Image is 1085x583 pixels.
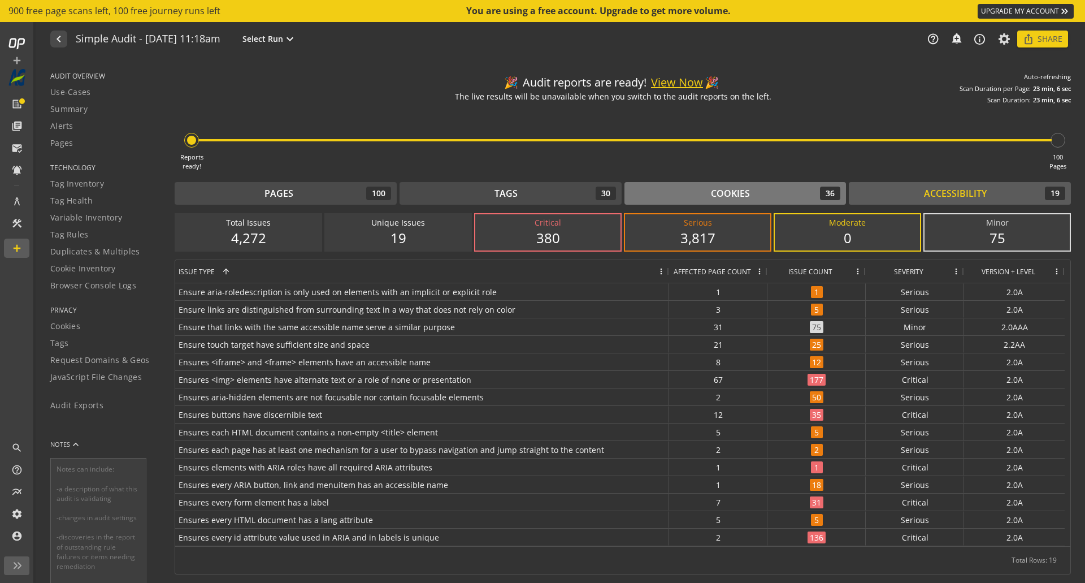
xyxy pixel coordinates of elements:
div: Audit reports are ready! [504,75,722,91]
mat-icon: notifications_active [11,165,23,176]
span: 18 [810,479,823,491]
div: Minor [936,217,1058,228]
div: 12 [669,406,767,423]
div: 🎉 [504,75,518,91]
button: Tags30 [400,182,622,205]
span: Ensure touch target have sufficient size and space [179,336,666,353]
div: 2.0A [964,476,1065,493]
div: 2.2AA [964,336,1065,353]
span: Ensures <img> elements have alternate text or a role of none or presentation [179,372,666,388]
mat-icon: list_alt [11,98,23,110]
button: Pages100 [175,182,397,205]
mat-icon: add [11,55,23,66]
span: Ensures every ARIA button, link and menuitem has an accessible name [179,477,666,493]
span: JavaScript File Changes [50,372,142,383]
mat-icon: keyboard_double_arrow_right [1059,6,1070,17]
span: 50 [810,391,823,403]
span: Cookie Inventory [50,263,116,274]
div: serious [866,424,964,441]
div: 7 [669,494,767,511]
div: 1 [669,476,767,493]
div: serious [866,336,964,353]
div: 36 [820,187,840,200]
mat-icon: help_outline [11,464,23,476]
mat-icon: ios_share [1023,33,1034,45]
div: serious [866,283,964,300]
div: Tags [494,187,518,200]
mat-icon: account_circle [11,530,23,542]
div: 100 [366,187,391,200]
mat-icon: library_books [11,120,23,132]
div: serious [866,511,964,528]
div: 4,272 [187,228,310,248]
div: 30 [596,187,616,200]
span: Request Domains & Geos [50,355,150,366]
div: minor [866,318,964,335]
span: Pages [50,137,73,149]
span: Issue Type [179,267,215,277]
div: 2.0A [964,353,1065,370]
div: 2 [669,441,767,458]
span: 900 free page scans left, 100 free journey runs left [8,5,220,18]
span: Ensures every form element has a label [179,494,666,511]
span: Duplicates & Multiples [50,246,140,257]
div: Moderate [786,217,909,228]
div: 2.0A [964,529,1065,546]
mat-icon: architecture [11,196,23,207]
span: 75 [810,321,823,333]
div: 3,817 [636,228,759,248]
span: Ensures each HTML document contains a non-empty <title> element [179,424,666,441]
div: 5 [669,511,767,528]
div: 21 [669,336,767,353]
span: AUDIT OVERVIEW [50,71,160,81]
span: Version + Level [982,267,1035,277]
div: serious [866,301,964,318]
span: 12 [810,356,823,368]
div: Critical [487,217,609,228]
div: 2.0AAA [964,318,1065,335]
span: Ensures <iframe> and <frame> elements have an accessible name [179,354,666,370]
button: View Now [651,75,703,91]
mat-icon: add_alert [951,32,962,44]
mat-icon: add [11,243,23,254]
div: Scan Duration per Page: [960,84,1031,93]
span: Issue Count [788,267,832,277]
span: Variable Inventory [50,212,122,223]
div: 2 [669,529,767,546]
div: critical [866,459,964,476]
a: UPGRADE MY ACCOUNT [978,4,1074,19]
div: 3 [669,301,767,318]
button: NOTES [50,431,81,458]
div: 2.0A [964,283,1065,300]
mat-icon: navigate_before [52,32,64,46]
mat-icon: construction [11,218,23,229]
span: Ensures every HTML document has a lang attribute [179,512,666,528]
span: Share [1038,29,1062,49]
span: 1 [811,286,823,298]
button: Select Run [240,32,299,46]
mat-icon: search [11,442,23,454]
span: Browser Console Logs [50,280,136,291]
div: 2.0A [964,511,1065,528]
span: 177 [808,374,826,386]
span: Ensure aria-roledescription is only used on elements with an implicit or explicit role [179,284,666,300]
span: PRIVACY [50,305,160,315]
mat-icon: multiline_chart [11,486,23,498]
div: Total Issues [187,217,310,228]
div: 8 [669,353,767,370]
span: 25 [810,339,823,351]
mat-icon: settings [11,508,23,520]
div: Serious [636,217,759,228]
div: 2.0A [964,406,1065,423]
div: critical [866,406,964,423]
div: serious [866,476,964,493]
mat-icon: mark_email_read [11,142,23,154]
div: 0 [786,228,909,248]
div: 19 [1045,187,1065,200]
div: You are using a free account. Upgrade to get more volume. [466,5,732,18]
div: Reports ready! [180,153,203,170]
div: 75 [936,228,1058,248]
div: 2.0A [964,441,1065,458]
span: Alerts [50,120,73,132]
div: Unique Issues [337,217,459,228]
